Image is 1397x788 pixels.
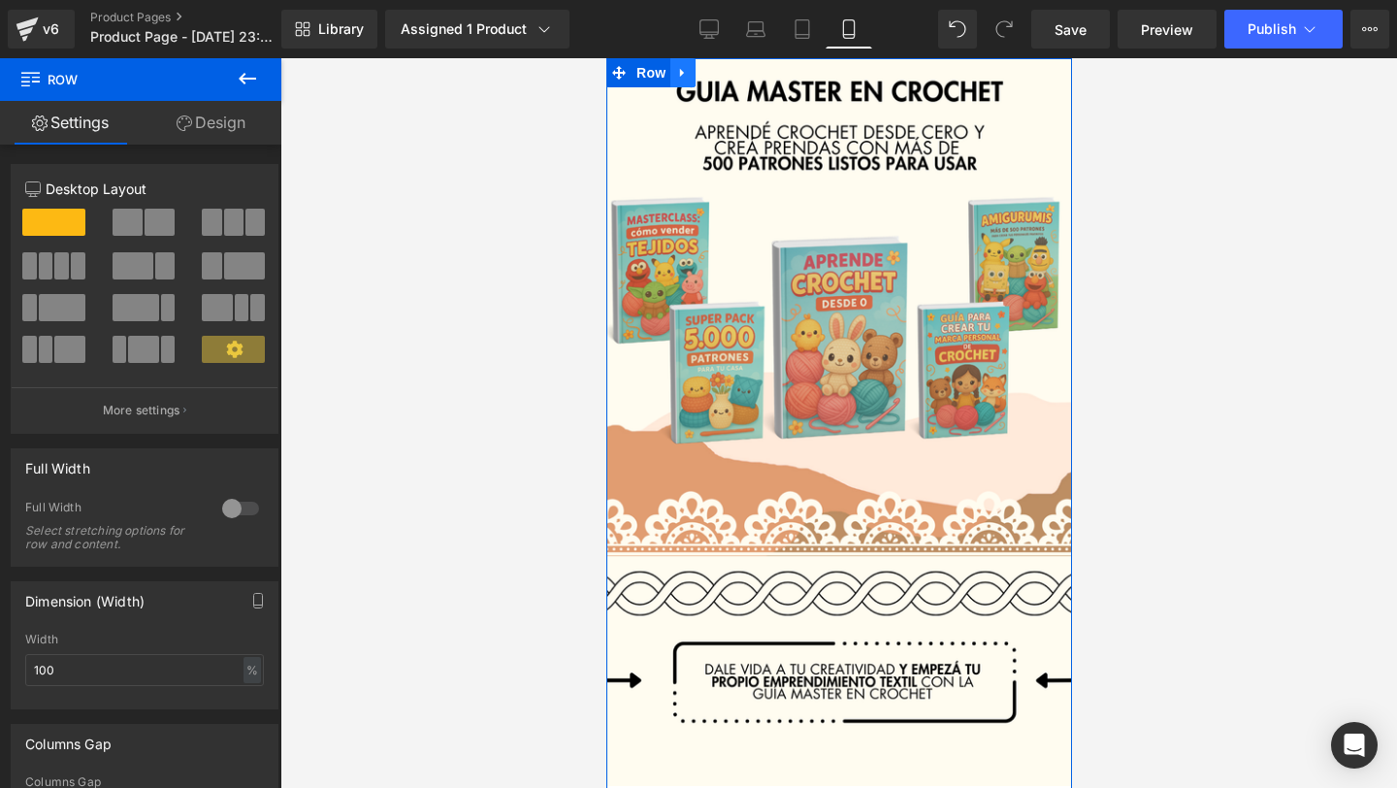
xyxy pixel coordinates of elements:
[90,10,313,25] a: Product Pages
[1350,10,1389,49] button: More
[12,387,277,433] button: More settings
[25,449,90,476] div: Full Width
[25,179,264,199] p: Desktop Layout
[25,500,203,520] div: Full Width
[25,524,200,551] div: Select stretching options for row and content.
[401,19,554,39] div: Assigned 1 Product
[19,58,213,101] span: Row
[1331,722,1378,769] div: Open Intercom Messenger
[1118,10,1217,49] a: Preview
[779,10,826,49] a: Tablet
[1248,21,1296,37] span: Publish
[826,10,872,49] a: Mobile
[25,633,264,646] div: Width
[244,657,261,683] div: %
[25,654,264,686] input: auto
[25,725,112,752] div: Columns Gap
[985,10,1023,49] button: Redo
[732,10,779,49] a: Laptop
[318,20,364,38] span: Library
[103,402,180,419] p: More settings
[39,16,63,42] div: v6
[90,29,276,45] span: Product Page - [DATE] 23:55:21
[938,10,977,49] button: Undo
[281,10,377,49] a: New Library
[141,101,281,145] a: Design
[686,10,732,49] a: Desktop
[1055,19,1087,40] span: Save
[25,582,145,609] div: Dimension (Width)
[1141,19,1193,40] span: Preview
[1224,10,1343,49] button: Publish
[8,10,75,49] a: v6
